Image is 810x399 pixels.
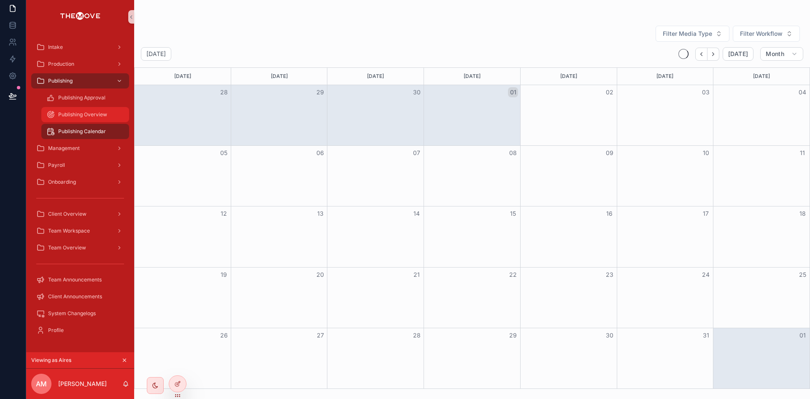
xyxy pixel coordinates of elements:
button: 07 [412,148,422,158]
a: Publishing [31,73,129,88]
button: 23 [605,270,615,280]
a: Publishing Calendar [41,124,129,139]
button: 06 [315,148,325,158]
button: Select Button [656,26,729,42]
a: Payroll [31,158,129,173]
button: Back [695,48,707,61]
span: Profile [48,327,64,334]
button: 02 [605,87,615,97]
button: 14 [412,209,422,219]
span: System Changelogs [48,310,96,317]
button: 09 [605,148,615,158]
span: Filter Media Type [663,29,712,38]
a: Management [31,141,129,156]
button: 05 [219,148,229,158]
button: Select Button [733,26,800,42]
button: 30 [605,330,615,340]
button: 21 [412,270,422,280]
div: [DATE] [232,68,326,85]
button: 28 [412,330,422,340]
span: AM [36,379,47,389]
div: [DATE] [425,68,519,85]
button: 31 [701,330,711,340]
span: [DATE] [728,50,748,58]
button: 08 [508,148,518,158]
span: Production [48,61,74,67]
button: 30 [412,87,422,97]
button: 26 [219,330,229,340]
div: [DATE] [136,68,229,85]
button: 01 [508,87,518,97]
button: 28 [219,87,229,97]
button: Month [760,47,803,61]
span: Publishing Calendar [58,128,106,135]
a: Client Announcements [31,289,129,304]
span: Client Announcements [48,293,102,300]
a: Client Overview [31,206,129,222]
div: Month View [134,67,810,389]
a: Profile [31,323,129,338]
div: scrollable content [26,34,134,349]
button: 11 [797,148,807,158]
button: 17 [701,209,711,219]
a: Intake [31,40,129,55]
span: Onboarding [48,179,76,185]
span: Filter Workflow [740,29,783,38]
span: Team Announcements [48,276,102,283]
span: Client Overview [48,211,86,217]
button: [DATE] [723,47,753,61]
button: 25 [797,270,807,280]
button: 04 [797,87,807,97]
span: Viewing as Aires [31,357,71,364]
p: [PERSON_NAME] [58,380,107,388]
a: System Changelogs [31,306,129,321]
a: Publishing Overview [41,107,129,122]
button: 12 [219,209,229,219]
button: 16 [605,209,615,219]
h2: [DATE] [146,50,166,58]
button: 01 [797,330,807,340]
span: Publishing Overview [58,111,107,118]
a: Onboarding [31,174,129,190]
span: Payroll [48,162,65,169]
button: 29 [508,330,518,340]
a: Publishing Approval [41,90,129,105]
button: 13 [315,209,325,219]
button: 03 [701,87,711,97]
button: 15 [508,209,518,219]
button: Next [707,48,719,61]
a: Team Workspace [31,223,129,238]
div: [DATE] [618,68,712,85]
div: [DATE] [522,68,616,85]
a: Team Overview [31,240,129,255]
button: 20 [315,270,325,280]
div: [DATE] [329,68,422,85]
a: Production [31,56,129,72]
span: Management [48,145,80,152]
span: Intake [48,44,63,51]
button: 18 [797,209,807,219]
a: Team Announcements [31,272,129,287]
button: 22 [508,270,518,280]
button: 24 [701,270,711,280]
button: 10 [701,148,711,158]
span: Team Overview [48,244,86,251]
span: Publishing Approval [58,94,105,101]
button: 27 [315,330,325,340]
div: [DATE] [715,68,808,85]
img: App logo [60,10,100,24]
span: Team Workspace [48,228,90,234]
span: Month [766,50,784,58]
span: Publishing [48,78,73,84]
button: 19 [219,270,229,280]
button: 29 [315,87,325,97]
